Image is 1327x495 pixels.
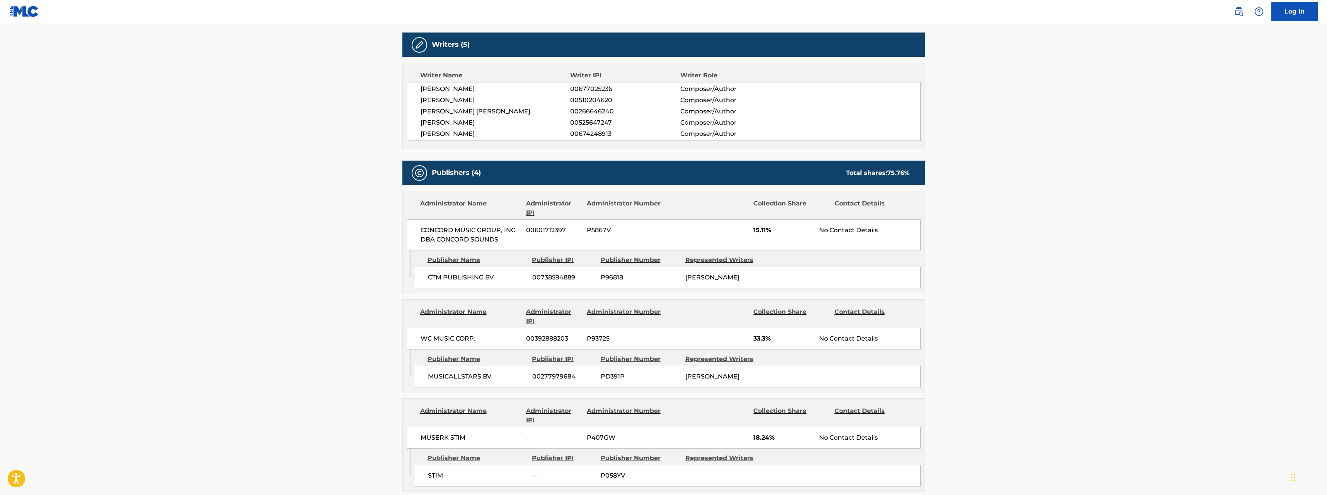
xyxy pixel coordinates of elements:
[421,118,571,127] span: [PERSON_NAME]
[819,334,920,343] div: No Contact Details
[587,199,662,218] div: Administrator Number
[421,334,521,343] span: WC MUSIC CORP.
[421,107,571,116] span: [PERSON_NAME] [PERSON_NAME]
[428,273,526,282] span: CTM PUBLISHING BV
[421,84,571,94] span: [PERSON_NAME]
[753,226,813,235] span: 15.11%
[753,199,828,218] div: Collection Share
[601,471,680,480] span: P058YV
[532,471,595,480] span: --
[428,255,526,265] div: Publisher Name
[428,454,526,463] div: Publisher Name
[601,255,680,265] div: Publisher Number
[570,71,680,80] div: Writer IPI
[685,454,764,463] div: Represented Writers
[570,84,680,94] span: 00677025236
[570,118,680,127] span: 00525647247
[1288,458,1327,495] iframe: Chat Widget
[421,96,571,105] span: [PERSON_NAME]
[415,168,424,178] img: Publishers
[526,334,581,343] span: 00392888203
[587,433,662,442] span: P407GW
[835,199,910,218] div: Contact Details
[1271,2,1318,21] a: Log In
[532,255,595,265] div: Publisher IPI
[1251,4,1267,19] div: Help
[601,355,680,364] div: Publisher Number
[526,226,581,235] span: 00601712397
[680,107,780,116] span: Composer/Author
[819,226,920,235] div: No Contact Details
[1291,466,1295,489] div: Drag
[685,355,764,364] div: Represented Writers
[421,129,571,139] span: [PERSON_NAME]
[9,6,39,17] img: MLC Logo
[420,406,520,425] div: Administrator Name
[1231,4,1247,19] a: Public Search
[887,169,910,176] span: 75.76 %
[819,433,920,442] div: No Contact Details
[835,307,910,326] div: Contact Details
[415,40,424,50] img: Writers
[685,274,739,281] span: [PERSON_NAME]
[428,471,526,480] span: STIM
[685,255,764,265] div: Represented Writers
[432,168,481,177] h5: Publishers (4)
[420,307,520,326] div: Administrator Name
[601,454,680,463] div: Publisher Number
[846,168,910,178] div: Total shares:
[420,71,571,80] div: Writer Name
[685,373,739,380] span: [PERSON_NAME]
[680,129,780,139] span: Composer/Author
[432,40,470,49] h5: Writers (5)
[753,334,813,343] span: 33.3%
[587,307,662,326] div: Administrator Number
[601,372,680,381] span: PD391P
[526,433,581,442] span: --
[570,96,680,105] span: 00510204620
[428,372,526,381] span: MUSICALLSTARS BV
[526,199,581,218] div: Administrator IPI
[680,71,780,80] div: Writer Role
[532,454,595,463] div: Publisher IPI
[587,406,662,425] div: Administrator Number
[753,406,828,425] div: Collection Share
[587,226,662,235] span: P5867V
[526,406,581,425] div: Administrator IPI
[420,199,520,218] div: Administrator Name
[680,84,780,94] span: Composer/Author
[532,355,595,364] div: Publisher IPI
[601,273,680,282] span: P96818
[421,226,521,244] span: CONCORD MUSIC GROUP, INC. DBA CONCORD SOUNDS
[680,96,780,105] span: Composer/Author
[753,433,813,442] span: 18.24%
[570,107,680,116] span: 00266646240
[428,355,526,364] div: Publisher Name
[526,307,581,326] div: Administrator IPI
[753,307,828,326] div: Collection Share
[587,334,662,343] span: P93725
[532,372,595,381] span: 00277979684
[421,433,521,442] span: MUSERK STIM
[835,406,910,425] div: Contact Details
[570,129,680,139] span: 00674248913
[532,273,595,282] span: 00738594889
[680,118,780,127] span: Composer/Author
[1254,7,1264,16] img: help
[1234,7,1244,16] img: search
